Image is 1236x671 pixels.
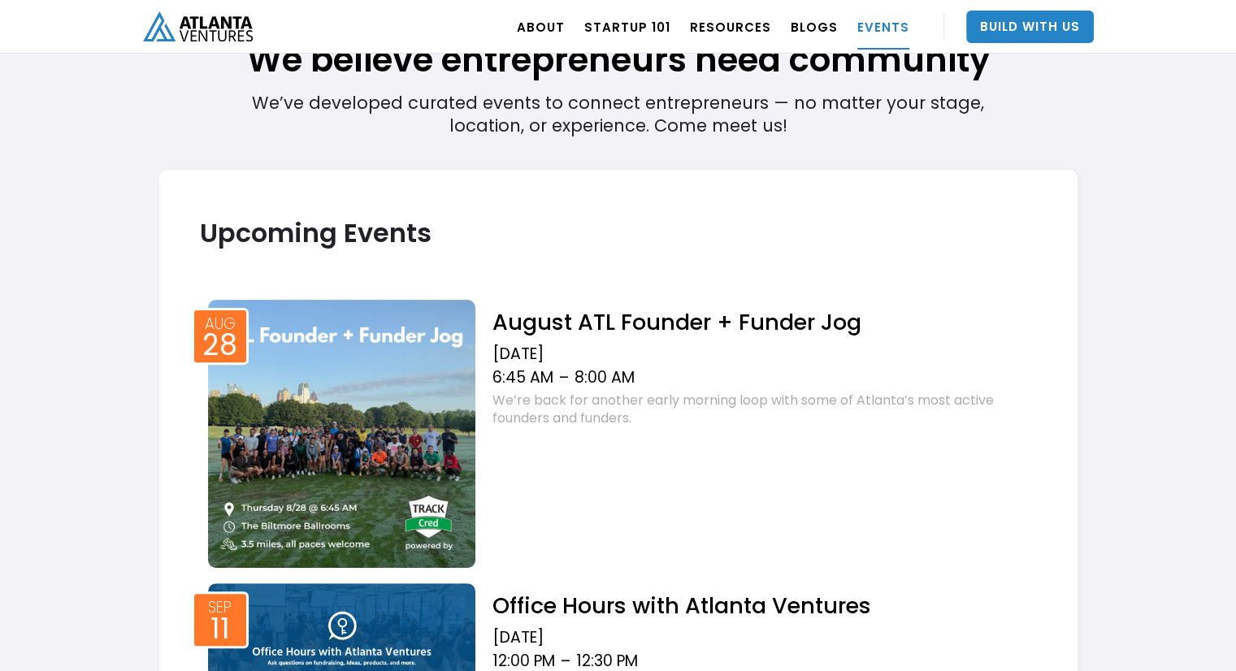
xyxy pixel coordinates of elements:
[492,344,1036,364] div: [DATE]
[584,4,670,50] a: Startup 101
[966,11,1094,43] a: Build With Us
[492,628,1036,647] div: [DATE]
[202,333,237,357] div: 28
[208,300,476,568] img: Event thumb
[492,308,1036,336] h2: August ATL Founder + Funder Jog
[208,600,232,615] div: Sep
[492,392,1036,427] div: We’re back for another early morning loop with some of Atlanta’s most active founders and funders.
[558,368,568,387] div: –
[857,4,909,50] a: EVENTS
[517,4,565,50] a: ABOUT
[492,368,553,387] div: 6:45 AM
[200,296,1037,568] a: Event thumbAug28August ATL Founder + Funder Jog[DATE]6:45 AM–8:00 AMWe’re back for another early ...
[492,591,1036,620] h2: Office Hours with Atlanta Ventures
[574,368,634,387] div: 8:00 AM
[210,617,230,641] div: 11
[560,652,570,671] div: –
[690,4,771,50] a: RESOURCES
[492,652,554,671] div: 12:00 PM
[200,219,1037,247] h2: Upcoming Events
[575,652,637,671] div: 12:30 PM
[791,4,838,50] a: BLOGS
[205,316,236,331] div: Aug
